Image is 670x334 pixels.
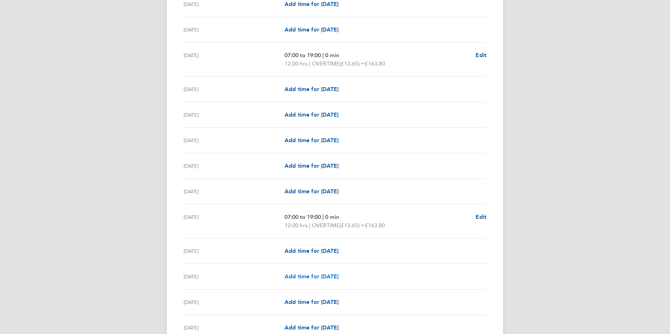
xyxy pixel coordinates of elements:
[322,214,324,220] span: |
[285,222,308,229] span: 12.00 hrs
[184,272,285,281] div: [DATE]
[285,111,339,119] a: Add time for [DATE]
[340,60,365,67] span: (£13.65) =
[285,188,339,195] span: Add time for [DATE]
[312,60,340,68] span: OVERTIME
[285,214,321,220] span: 07:00 to 19:00
[365,222,385,229] span: £163.80
[285,86,339,92] span: Add time for [DATE]
[285,1,339,7] span: Add time for [DATE]
[285,26,339,34] a: Add time for [DATE]
[340,222,365,229] span: (£13.65) =
[184,247,285,255] div: [DATE]
[476,52,486,58] span: Edit
[184,26,285,34] div: [DATE]
[184,51,285,68] div: [DATE]
[184,162,285,170] div: [DATE]
[322,52,324,58] span: |
[325,214,339,220] span: 0 min
[184,111,285,119] div: [DATE]
[285,137,339,144] span: Add time for [DATE]
[184,187,285,196] div: [DATE]
[285,26,339,33] span: Add time for [DATE]
[285,187,339,196] a: Add time for [DATE]
[309,60,310,67] span: |
[285,85,339,93] a: Add time for [DATE]
[285,162,339,169] span: Add time for [DATE]
[285,323,339,332] a: Add time for [DATE]
[184,136,285,145] div: [DATE]
[309,222,310,229] span: |
[476,51,486,60] a: Edit
[476,214,486,220] span: Edit
[184,298,285,306] div: [DATE]
[312,221,340,230] span: OVERTIME
[476,213,486,221] a: Edit
[285,60,308,67] span: 12.00 hrs
[285,324,339,331] span: Add time for [DATE]
[285,136,339,145] a: Add time for [DATE]
[184,323,285,332] div: [DATE]
[285,272,339,281] a: Add time for [DATE]
[285,299,339,305] span: Add time for [DATE]
[285,162,339,170] a: Add time for [DATE]
[365,60,385,67] span: £163.80
[285,273,339,280] span: Add time for [DATE]
[184,213,285,230] div: [DATE]
[184,85,285,93] div: [DATE]
[285,52,321,58] span: 07:00 to 19:00
[285,247,339,255] a: Add time for [DATE]
[285,298,339,306] a: Add time for [DATE]
[285,248,339,254] span: Add time for [DATE]
[325,52,339,58] span: 0 min
[285,111,339,118] span: Add time for [DATE]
